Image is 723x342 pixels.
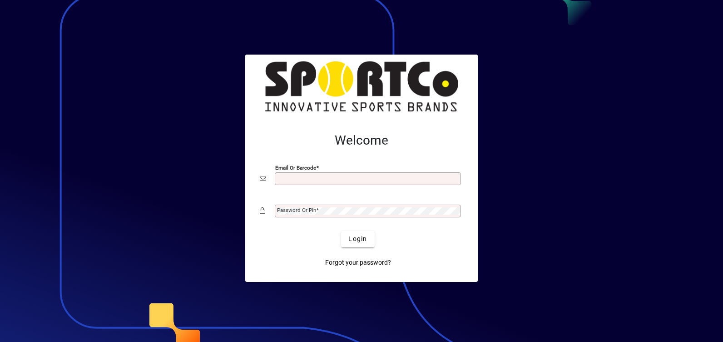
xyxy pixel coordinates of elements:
[322,255,395,271] a: Forgot your password?
[277,207,316,213] mat-label: Password or Pin
[275,164,316,171] mat-label: Email or Barcode
[341,231,374,247] button: Login
[325,258,391,267] span: Forgot your password?
[260,133,463,148] h2: Welcome
[348,234,367,244] span: Login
